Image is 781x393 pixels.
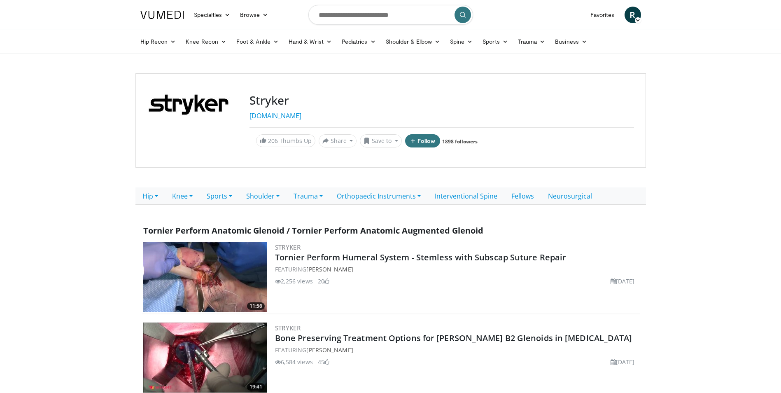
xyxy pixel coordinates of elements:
a: Orthopaedic Instruments [330,187,428,205]
a: Neurosurgical [541,187,599,205]
li: [DATE] [611,277,635,285]
img: f9644b3d-1d0d-4830-a089-b8384cc45ae2.300x170_q85_crop-smart_upscale.jpg [143,323,267,393]
button: Follow [405,134,441,147]
a: Pediatrics [337,33,381,50]
a: Stryker [275,324,301,332]
a: Trauma [287,187,330,205]
a: Foot & Ankle [231,33,284,50]
li: [DATE] [611,358,635,366]
a: Knee Recon [181,33,231,50]
li: 45 [318,358,329,366]
a: Hand & Wrist [284,33,337,50]
a: Specialties [189,7,235,23]
a: Tornier Perform Humeral System - Stemless with Subscap Suture Repair [275,252,567,263]
button: Save to [360,134,402,147]
span: 19:41 [247,383,265,391]
a: Fellows [504,187,541,205]
a: Stryker [275,243,301,251]
img: bbfc8d93-d0bb-41cd-876f-493f891c976a.300x170_q85_crop-smart_upscale.jpg [143,242,267,312]
a: 11:56 [143,242,267,312]
a: Business [550,33,592,50]
input: Search topics, interventions [308,5,473,25]
a: Sports [478,33,513,50]
span: 11:56 [247,302,265,310]
a: 1898 followers [442,138,478,145]
div: FEATURING [275,346,638,354]
a: Hip Recon [135,33,181,50]
a: Sports [200,187,239,205]
a: [DOMAIN_NAME] [249,111,301,120]
a: Shoulder & Elbow [381,33,445,50]
a: Interventional Spine [428,187,504,205]
h3: Stryker [249,94,634,108]
a: R [625,7,641,23]
span: Tornier Perform Anatomic Glenoid / Tornier Perform Anatomic Augmented Glenoid [143,225,483,236]
a: 19:41 [143,323,267,393]
img: VuMedi Logo [140,11,184,19]
a: Trauma [513,33,550,50]
a: Shoulder [239,187,287,205]
a: [PERSON_NAME] [306,346,353,354]
a: 206 Thumbs Up [256,134,315,147]
li: 2,256 views [275,277,313,285]
div: FEATURING [275,265,638,274]
li: 20 [318,277,329,285]
a: Spine [445,33,478,50]
a: [PERSON_NAME] [306,265,353,273]
span: 206 [268,137,278,145]
a: Knee [165,187,200,205]
a: Hip [135,187,165,205]
button: Share [319,134,357,147]
li: 6,584 views [275,358,313,366]
a: Favorites [585,7,620,23]
a: Bone Preserving Treatment Options for [PERSON_NAME] B2 Glenoids in [MEDICAL_DATA] [275,332,632,344]
a: Browse [235,7,273,23]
